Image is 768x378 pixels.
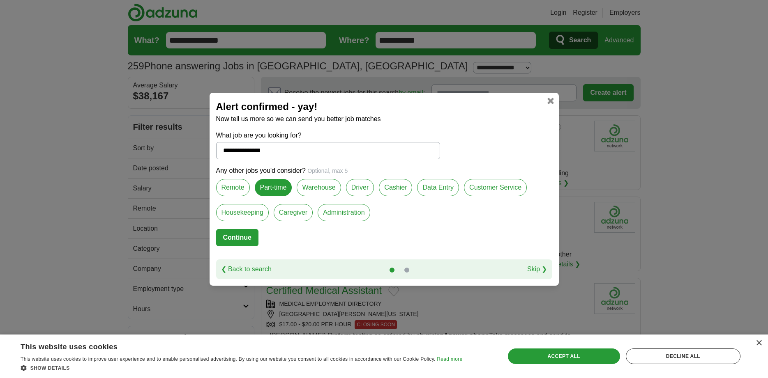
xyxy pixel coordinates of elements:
button: Continue [216,229,258,246]
span: Show details [30,365,70,371]
label: Caregiver [274,204,313,221]
div: This website uses cookies [21,339,442,352]
label: Warehouse [297,179,341,196]
p: Now tell us more so we can send you better job matches [216,114,552,124]
h2: Alert confirmed - yay! [216,99,552,114]
label: Remote [216,179,250,196]
div: Decline all [626,348,740,364]
label: Data Entry [417,179,459,196]
div: Show details [21,364,462,372]
label: Part-time [255,179,292,196]
span: This website uses cookies to improve user experience and to enable personalised advertising. By u... [21,356,436,362]
div: Close [756,340,762,346]
a: ❮ Back to search [221,264,272,274]
label: Cashier [379,179,412,196]
label: Driver [346,179,374,196]
div: Accept all [508,348,620,364]
span: Optional, max 5 [307,167,348,174]
a: Read more, opens a new window [437,356,462,362]
label: Administration [318,204,370,221]
label: Housekeeping [216,204,269,221]
label: What job are you looking for? [216,131,440,140]
label: Customer Service [464,179,527,196]
a: Skip ❯ [527,264,547,274]
p: Any other jobs you'd consider? [216,166,552,176]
